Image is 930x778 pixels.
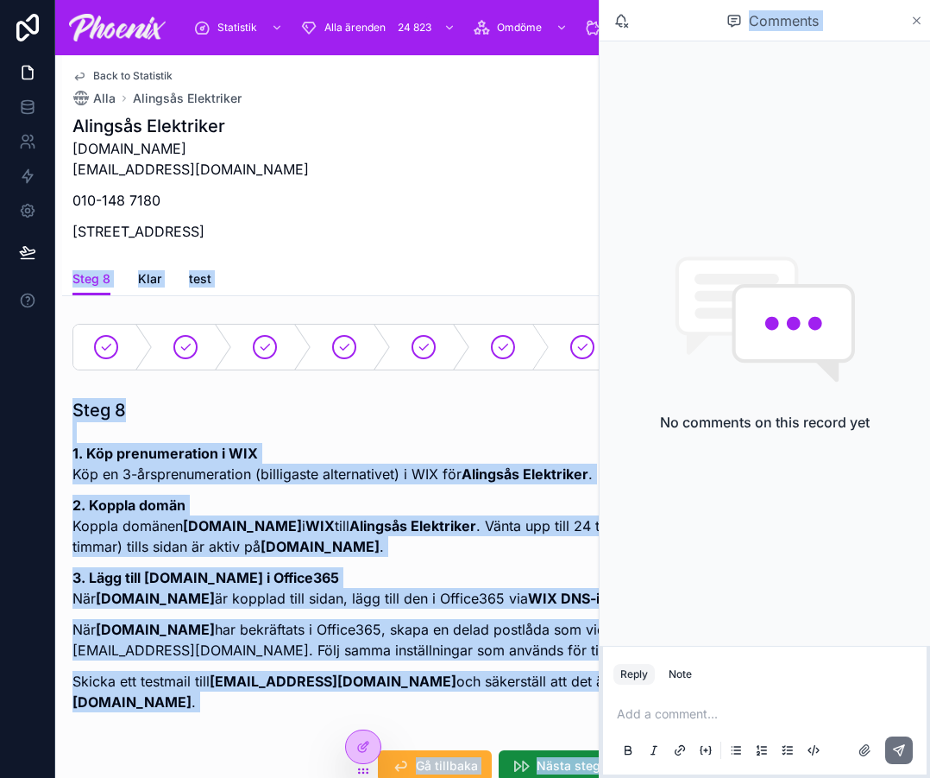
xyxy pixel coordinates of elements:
a: Back to Statistik [72,69,173,83]
a: Alla [72,90,116,107]
h1: Alingsås Elektriker [72,114,309,138]
p: Skicka ett testmail till och säkerställ att det även levereras till . [72,671,920,712]
div: Note [669,667,692,681]
button: Reply [613,664,655,685]
strong: WIX [305,517,335,534]
a: Ärenden att fakturera [580,12,749,43]
p: Koppla domänen i till . Vänta upp till 24 timmar (vanligtvis aktiveras den inom 2–3 timmar) tills... [72,495,920,557]
strong: Alingsås Elektriker [349,517,476,534]
a: Omdöme [468,12,576,43]
p: Köp en 3-årsprenumeration (billigaste alternativet) i WIX för . [72,443,920,484]
span: Steg 8 [72,270,110,288]
span: Comments [749,10,819,31]
span: test [189,270,211,288]
strong: [DOMAIN_NAME] [261,538,380,555]
p: När är kopplad till sidan, lägg till den i Office365 via . [72,567,920,609]
strong: WIX DNS-inställningar [528,590,679,607]
h1: Steg 8 [72,398,920,422]
span: Back to Statistik [93,69,173,83]
strong: [DOMAIN_NAME] [96,621,215,638]
span: Statistik [217,21,257,35]
img: App logo [69,14,166,41]
span: Nästa steg [537,757,600,775]
p: När har bekräftats i Office365, skapa en delad postlåda som vidarebefordrar all e-post och sparar... [72,619,920,661]
span: Klar [138,270,161,288]
strong: [DOMAIN_NAME] [96,590,215,607]
h2: No comments on this record yet [660,412,870,433]
button: Note [662,664,699,685]
span: Alla [93,90,116,107]
div: 24 823 [393,17,437,38]
a: Statistik [188,12,292,43]
span: Omdöme [497,21,542,35]
a: Alingsås Elektriker [133,90,242,107]
strong: [EMAIL_ADDRESS][DOMAIN_NAME] [210,673,456,690]
p: 010-148 7180 [72,190,309,211]
p: [DOMAIN_NAME] [EMAIL_ADDRESS][DOMAIN_NAME] [72,138,309,180]
a: Alla ärenden24 823 [295,12,464,43]
strong: 3. Lägg till [DOMAIN_NAME] i Office365 [72,569,339,586]
strong: Alingsås Elektriker [462,465,588,483]
strong: 1. Köp prenumeration i WIX [72,445,258,462]
strong: 2. Koppla domän [72,497,185,514]
span: Gå tillbaka [416,757,478,775]
span: Alla ärenden [324,21,386,35]
a: Steg 8 [72,263,110,296]
p: [STREET_ADDRESS] [72,221,309,242]
a: test [189,263,211,298]
strong: [DOMAIN_NAME] [183,517,302,534]
div: scrollable content [179,9,861,47]
a: Klar [138,263,161,298]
